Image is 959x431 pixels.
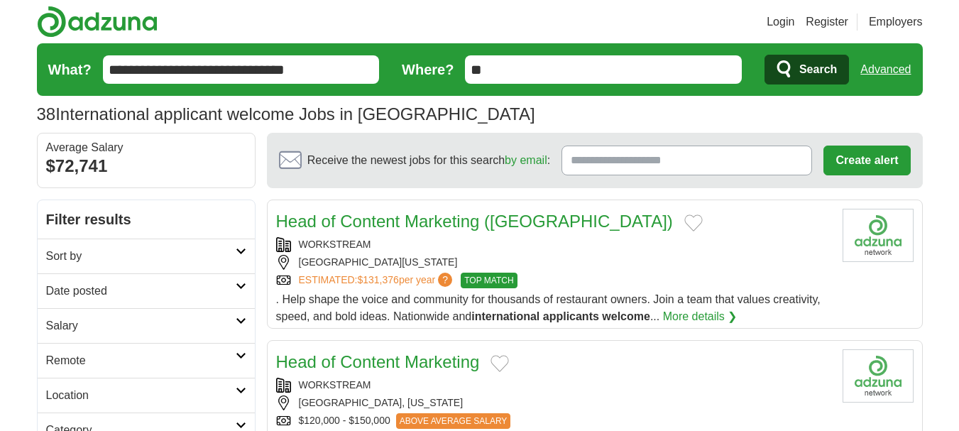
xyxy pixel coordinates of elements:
[505,154,547,166] a: by email
[48,59,92,80] label: What?
[276,395,831,410] div: [GEOGRAPHIC_DATA], [US_STATE]
[684,214,703,231] button: Add to favorite jobs
[38,200,255,239] h2: Filter results
[299,273,456,288] a: ESTIMATED:$131,376per year?
[276,255,831,270] div: [GEOGRAPHIC_DATA][US_STATE]
[402,59,454,80] label: Where?
[767,13,794,31] a: Login
[276,378,831,393] div: WORKSTREAM
[438,273,452,287] span: ?
[37,6,158,38] img: Adzuna logo
[276,413,831,429] div: $120,000 - $150,000
[46,387,236,404] h2: Location
[806,13,848,31] a: Register
[765,55,849,84] button: Search
[543,310,599,322] strong: applicants
[46,142,246,153] div: Average Salary
[357,274,398,285] span: $131,376
[860,55,911,84] a: Advanced
[46,248,236,265] h2: Sort by
[823,146,910,175] button: Create alert
[38,308,255,343] a: Salary
[38,378,255,413] a: Location
[602,310,650,322] strong: welcome
[38,273,255,308] a: Date posted
[461,273,517,288] span: TOP MATCH
[276,352,480,371] a: Head of Content Marketing
[276,237,831,252] div: WORKSTREAM
[396,413,511,429] span: ABOVE AVERAGE SALARY
[491,355,509,372] button: Add to favorite jobs
[38,239,255,273] a: Sort by
[276,212,673,231] a: Head of Content Marketing ([GEOGRAPHIC_DATA])
[38,343,255,378] a: Remote
[46,153,246,179] div: $72,741
[799,55,837,84] span: Search
[869,13,923,31] a: Employers
[46,352,236,369] h2: Remote
[307,152,550,169] span: Receive the newest jobs for this search :
[843,209,914,262] img: Company logo
[843,349,914,403] img: Company logo
[46,317,236,334] h2: Salary
[46,283,236,300] h2: Date posted
[276,293,821,322] span: . Help shape the voice and community for thousands of restaurant owners. Join a team that values ...
[37,102,56,127] span: 38
[663,308,738,325] a: More details ❯
[37,104,535,124] h1: International applicant welcome Jobs in [GEOGRAPHIC_DATA]
[471,310,539,322] strong: international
